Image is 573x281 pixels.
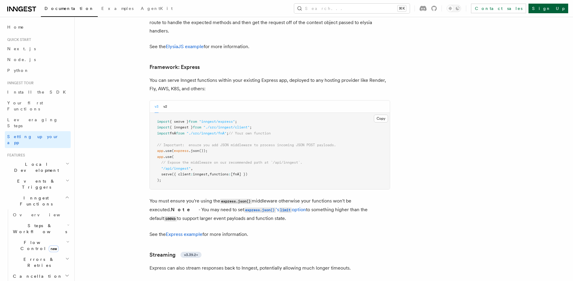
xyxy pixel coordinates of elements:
span: .json [189,149,199,153]
span: Leveraging Steps [7,117,58,128]
span: Setting up your app [7,134,59,145]
a: Sign Up [528,4,568,13]
span: "./src/inngest/fnA" [186,131,226,135]
span: Inngest tour [5,81,34,85]
span: ; [250,125,252,129]
span: Node.js [7,57,36,62]
span: Python [7,68,29,73]
span: v3.39.2+ [184,252,198,257]
span: Local Development [5,161,66,173]
span: .use [163,149,172,153]
span: import [157,131,170,135]
span: import [157,119,170,124]
span: [fnA] }) [231,172,248,176]
button: v2 [163,100,167,113]
button: Search...⌘K [294,4,410,13]
a: AgentKit [137,2,176,16]
a: express.json()'slimitoption [244,207,306,212]
span: app [157,149,163,153]
span: , [191,166,193,171]
a: Documentation [41,2,98,17]
span: Examples [101,6,134,11]
a: Python [5,65,71,76]
span: Events & Triggers [5,178,66,190]
button: Steps & Workflows [11,220,71,237]
span: fnA [170,131,176,135]
span: import [157,125,170,129]
span: // Your own function [229,131,271,135]
a: Your first Functions [5,97,71,114]
span: "./src/inngest/client" [203,125,250,129]
span: ; [235,119,237,124]
button: Toggle dark mode [447,5,461,12]
span: "inngest/express" [199,119,235,124]
span: from [193,125,201,129]
p: Express can also stream responses back to Inngest, potentially allowing much longer timeouts. [149,264,390,272]
span: Your first Functions [7,100,43,111]
span: functions [210,172,229,176]
strong: Note [171,207,199,212]
p: You can serve Inngest functions within your existing Express app, deployed to any hosting provide... [149,76,390,93]
span: Documentation [45,6,94,11]
span: { inngest } [170,125,193,129]
span: Flow Control [11,239,66,252]
p: [PERSON_NAME]'s function expects a single argument. We make use of the method for the inngest api... [149,10,390,35]
a: Express example [166,231,202,237]
button: v3 [155,100,159,113]
span: Inngest Functions [5,195,65,207]
span: Next.js [7,46,36,51]
span: Errors & Retries [11,256,65,268]
a: Next.js [5,43,71,54]
a: Overview [11,209,71,220]
span: from [176,131,184,135]
span: { serve } [170,119,189,124]
a: Setting up your app [5,131,71,148]
span: ({ client [172,172,191,176]
button: Errors & Retries [11,254,71,271]
button: Events & Triggers [5,176,71,193]
code: 100kb [164,216,177,221]
a: ElysiaJS example [166,44,204,49]
button: Flow Controlnew [11,237,71,254]
span: ( [172,155,174,159]
a: Examples [98,2,137,16]
span: ()); [199,149,208,153]
span: // Expose the middleware on our recommended path at `/api/inngest`. [161,160,302,165]
span: Features [5,153,25,158]
p: See the for more information. [149,42,390,51]
span: app [157,155,163,159]
a: Node.js [5,54,71,65]
span: .use [163,155,172,159]
span: from [189,119,197,124]
span: ); [157,178,161,182]
a: Streamingv3.39.2+ [149,251,202,259]
code: express.json() [244,208,276,213]
span: ( [172,149,174,153]
span: Home [7,24,24,30]
span: : [229,172,231,176]
span: // Important: ensure you add JSON middleware to process incoming JSON POST payloads. [157,143,336,147]
p: You must ensure you're using the middleware otherwise your functions won't be executed. - You may... [149,197,390,223]
span: Quick start [5,37,31,42]
span: Steps & Workflows [11,223,67,235]
span: "/api/inngest" [161,166,191,171]
span: , [208,172,210,176]
code: express.json() [220,199,252,204]
button: Inngest Functions [5,193,71,209]
span: Overview [13,212,75,217]
a: Home [5,22,71,32]
code: limit [279,208,292,213]
p: See the for more information. [149,230,390,239]
span: new [49,245,59,252]
a: Framework: Express [149,63,200,71]
a: Leveraging Steps [5,114,71,131]
span: serve [161,172,172,176]
button: Local Development [5,159,71,176]
button: Copy [374,115,388,122]
span: inngest [193,172,208,176]
span: ; [226,131,229,135]
a: Install the SDK [5,87,71,97]
a: Contact sales [471,4,526,13]
span: Cancellation [11,273,63,279]
span: : [191,172,193,176]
